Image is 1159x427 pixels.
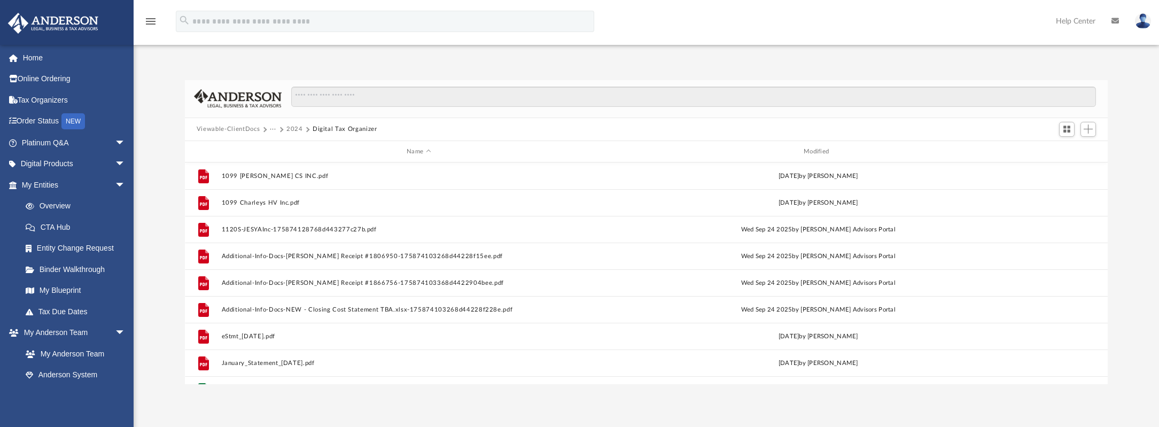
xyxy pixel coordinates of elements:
[313,125,377,134] button: Digital Tax Organizer
[197,125,260,134] button: Viewable-ClientDocs
[185,162,1108,384] div: grid
[779,333,799,339] span: [DATE]
[15,364,136,386] a: Anderson System
[115,174,136,196] span: arrow_drop_down
[178,14,190,26] i: search
[115,322,136,344] span: arrow_drop_down
[221,333,616,340] button: eStmt_[DATE].pdf
[621,359,1016,368] div: by [PERSON_NAME]
[291,87,1096,107] input: Search files and folders
[221,306,616,313] button: Additional-Info-Docs-NEW - Closing Cost Statement TBA.xlsx-175874103268d44228f228e.pdf
[7,174,142,196] a: My Entitiesarrow_drop_down
[621,278,1016,288] div: Wed Sep 24 2025 by [PERSON_NAME] Advisors Portal
[7,132,142,153] a: Platinum Q&Aarrow_drop_down
[15,280,136,301] a: My Blueprint
[144,20,157,28] a: menu
[15,238,142,259] a: Entity Change Request
[15,343,131,364] a: My Anderson Team
[221,253,616,260] button: Additional-Info-Docs-[PERSON_NAME] Receipt #1806950-175874103268d44228f15ee.pdf
[286,125,303,134] button: 2024
[621,332,1016,341] div: by [PERSON_NAME]
[144,15,157,28] i: menu
[15,385,136,407] a: Client Referrals
[221,147,616,157] div: Name
[15,301,142,322] a: Tax Due Dates
[5,13,102,34] img: Anderson Advisors Platinum Portal
[621,198,1016,208] div: by [PERSON_NAME]
[190,147,216,157] div: id
[270,125,277,134] button: ···
[7,68,142,90] a: Online Ordering
[621,172,1016,181] div: by [PERSON_NAME]
[1135,13,1151,29] img: User Pic
[1059,122,1075,137] button: Switch to Grid View
[7,89,142,111] a: Tax Organizers
[7,47,142,68] a: Home
[221,280,616,286] button: Additional-Info-Docs-[PERSON_NAME] Receipt #1866756-175874103368d4422904bee.pdf
[15,216,142,238] a: CTA Hub
[221,360,616,367] button: January_Statement_[DATE].pdf
[115,132,136,154] span: arrow_drop_down
[779,200,799,206] span: [DATE]
[1080,122,1096,137] button: Add
[7,111,142,133] a: Order StatusNEW
[7,322,136,344] a: My Anderson Teamarrow_drop_down
[7,153,142,175] a: Digital Productsarrow_drop_down
[779,360,799,366] span: [DATE]
[620,147,1015,157] div: Modified
[61,113,85,129] div: NEW
[221,173,616,180] button: 1099 [PERSON_NAME] CS INC.pdf
[221,226,616,233] button: 1120S-JESYAInc-175874128768d443277c27b.pdf
[779,173,799,179] span: [DATE]
[621,305,1016,315] div: Wed Sep 24 2025 by [PERSON_NAME] Advisors Portal
[15,196,142,217] a: Overview
[621,252,1016,261] div: Wed Sep 24 2025 by [PERSON_NAME] Advisors Portal
[621,225,1016,235] div: Wed Sep 24 2025 by [PERSON_NAME] Advisors Portal
[1020,147,1095,157] div: id
[115,153,136,175] span: arrow_drop_down
[15,259,142,280] a: Binder Walkthrough
[221,199,616,206] button: 1099 Charleys HV Inc.pdf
